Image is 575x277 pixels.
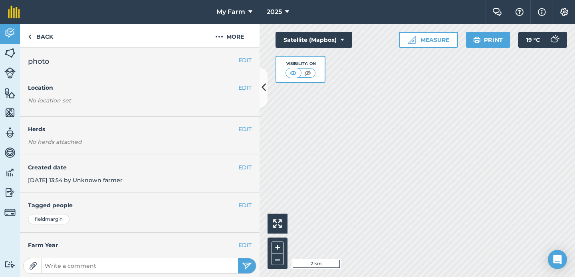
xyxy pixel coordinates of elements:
img: svg+xml;base64,PD94bWwgdmVyc2lvbj0iMS4wIiBlbmNvZGluZz0idXRmLTgiPz4KPCEtLSBHZW5lcmF0b3I6IEFkb2JlIE... [4,127,16,139]
button: Print [466,32,511,48]
button: EDIT [238,56,252,65]
button: More [200,24,260,47]
span: 2025 [267,7,282,17]
img: Two speech bubbles overlapping with the left bubble in the forefront [492,8,502,16]
img: svg+xml;base64,PHN2ZyB4bWxucz0iaHR0cDovL3d3dy53My5vcmcvMjAwMC9zdmciIHdpZHRoPSI1MCIgaGVpZ2h0PSI0MC... [303,69,313,77]
img: A question mark icon [515,8,524,16]
img: svg+xml;base64,PHN2ZyB4bWxucz0iaHR0cDovL3d3dy53My5vcmcvMjAwMC9zdmciIHdpZHRoPSI1NiIgaGVpZ2h0PSI2MC... [4,87,16,99]
h4: Location [28,83,252,92]
img: svg+xml;base64,PD94bWwgdmVyc2lvbj0iMS4wIiBlbmNvZGluZz0idXRmLTgiPz4KPCEtLSBHZW5lcmF0b3I6IEFkb2JlIE... [4,187,16,198]
button: Measure [399,32,458,48]
div: 2025 [28,253,252,262]
h4: Herds [28,125,260,134]
span: My Farm [216,7,245,17]
img: svg+xml;base64,PD94bWwgdmVyc2lvbj0iMS4wIiBlbmNvZGluZz0idXRmLTgiPz4KPCEtLSBHZW5lcmF0b3I6IEFkb2JlIE... [4,67,16,79]
span: 19 ° C [526,32,540,48]
img: svg+xml;base64,PD94bWwgdmVyc2lvbj0iMS4wIiBlbmNvZGluZz0idXRmLTgiPz4KPCEtLSBHZW5lcmF0b3I6IEFkb2JlIE... [4,167,16,179]
button: EDIT [238,163,252,172]
h4: Created date [28,163,252,172]
img: svg+xml;base64,PHN2ZyB4bWxucz0iaHR0cDovL3d3dy53My5vcmcvMjAwMC9zdmciIHdpZHRoPSI1NiIgaGVpZ2h0PSI2MC... [4,47,16,59]
img: fieldmargin Logo [8,6,20,18]
em: No herds attached [28,138,260,146]
img: svg+xml;base64,PHN2ZyB4bWxucz0iaHR0cDovL3d3dy53My5vcmcvMjAwMC9zdmciIHdpZHRoPSI5IiBoZWlnaHQ9IjI0Ii... [28,32,32,41]
img: svg+xml;base64,PHN2ZyB4bWxucz0iaHR0cDovL3d3dy53My5vcmcvMjAwMC9zdmciIHdpZHRoPSI1NiIgaGVpZ2h0PSI2MC... [4,107,16,119]
em: No location set [28,97,71,104]
img: svg+xml;base64,PD94bWwgdmVyc2lvbj0iMS4wIiBlbmNvZGluZz0idXRmLTgiPz4KPCEtLSBHZW5lcmF0b3I6IEFkb2JlIE... [4,207,16,218]
img: svg+xml;base64,PD94bWwgdmVyc2lvbj0iMS4wIiBlbmNvZGluZz0idXRmLTgiPz4KPCEtLSBHZW5lcmF0b3I6IEFkb2JlIE... [4,147,16,159]
input: Write a comment [42,260,238,271]
button: + [272,242,284,253]
button: 19 °C [518,32,567,48]
img: svg+xml;base64,PD94bWwgdmVyc2lvbj0iMS4wIiBlbmNvZGluZz0idXRmLTgiPz4KPCEtLSBHZW5lcmF0b3I6IEFkb2JlIE... [546,32,562,48]
button: Satellite (Mapbox) [276,32,352,48]
button: EDIT [238,201,252,210]
img: A cog icon [559,8,569,16]
h4: Farm Year [28,241,252,249]
img: Paperclip icon [29,262,37,270]
img: svg+xml;base64,PHN2ZyB4bWxucz0iaHR0cDovL3d3dy53My5vcmcvMjAwMC9zdmciIHdpZHRoPSIyNSIgaGVpZ2h0PSIyNC... [242,261,252,271]
img: svg+xml;base64,PD94bWwgdmVyc2lvbj0iMS4wIiBlbmNvZGluZz0idXRmLTgiPz4KPCEtLSBHZW5lcmF0b3I6IEFkb2JlIE... [4,261,16,268]
div: Open Intercom Messenger [548,250,567,269]
img: svg+xml;base64,PD94bWwgdmVyc2lvbj0iMS4wIiBlbmNvZGluZz0idXRmLTgiPz4KPCEtLSBHZW5lcmF0b3I6IEFkb2JlIE... [4,27,16,39]
div: Visibility: On [286,61,316,67]
button: EDIT [238,83,252,92]
button: – [272,253,284,265]
button: EDIT [238,241,252,249]
a: Back [20,24,61,47]
h2: photo [28,56,252,67]
img: Ruler icon [408,36,416,44]
img: svg+xml;base64,PHN2ZyB4bWxucz0iaHR0cDovL3d3dy53My5vcmcvMjAwMC9zdmciIHdpZHRoPSIxOSIgaGVpZ2h0PSIyNC... [473,35,481,45]
h4: Tagged people [28,201,252,210]
div: [DATE] 13:54 by Unknown farmer [20,155,260,193]
img: svg+xml;base64,PHN2ZyB4bWxucz0iaHR0cDovL3d3dy53My5vcmcvMjAwMC9zdmciIHdpZHRoPSIxNyIgaGVpZ2h0PSIxNy... [538,7,546,17]
div: fieldmargin [28,214,69,224]
button: EDIT [238,125,252,134]
img: Four arrows, one pointing top left, one top right, one bottom right and the last bottom left [273,219,282,228]
img: svg+xml;base64,PHN2ZyB4bWxucz0iaHR0cDovL3d3dy53My5vcmcvMjAwMC9zdmciIHdpZHRoPSI1MCIgaGVpZ2h0PSI0MC... [288,69,298,77]
img: svg+xml;base64,PHN2ZyB4bWxucz0iaHR0cDovL3d3dy53My5vcmcvMjAwMC9zdmciIHdpZHRoPSIyMCIgaGVpZ2h0PSIyNC... [215,32,223,41]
